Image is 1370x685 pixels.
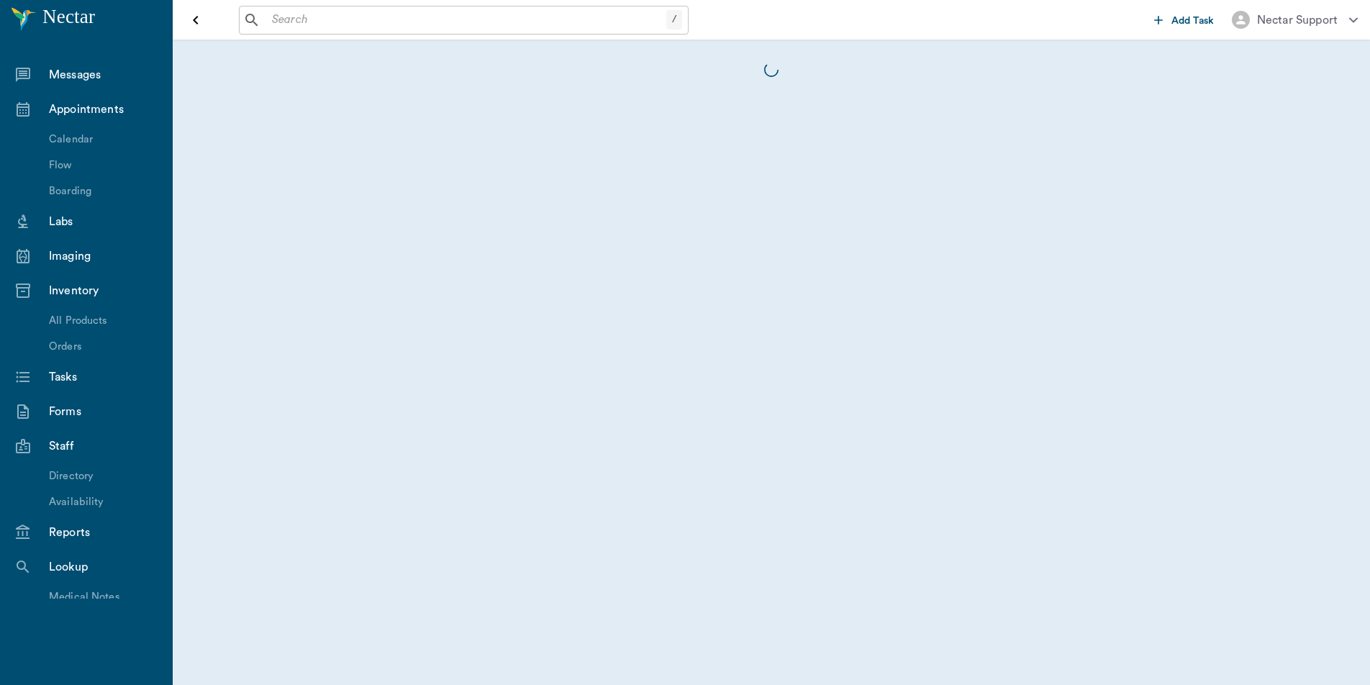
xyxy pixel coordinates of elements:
[666,10,682,30] div: /
[266,10,666,30] input: Search
[42,1,160,32] h6: Nectar
[1257,12,1338,29] div: Nectar Support
[1148,6,1220,33] button: Add Task
[49,66,158,83] div: Messages
[49,101,158,118] div: Appointments
[1220,6,1369,33] button: Nectar Support
[181,6,210,35] button: Open drawer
